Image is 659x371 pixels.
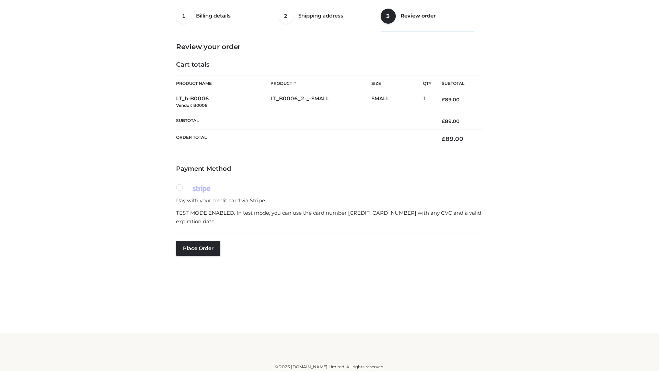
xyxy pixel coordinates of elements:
[270,76,371,91] th: Product #
[176,76,270,91] th: Product Name
[176,209,483,226] p: TEST MODE ENABLED. In test mode, you can use the card number [CREDIT_CARD_NUMBER] with any CVC an...
[176,241,220,256] button: Place order
[102,363,557,370] div: © 2025 [DOMAIN_NAME] Limited. All rights reserved.
[176,103,207,108] small: Vendor: B0006
[442,118,460,124] bdi: 89.00
[270,91,371,113] td: LT_B0006_2-_-SMALL
[442,118,445,124] span: £
[176,113,431,130] th: Subtotal
[371,76,419,91] th: Size
[442,135,446,142] span: £
[442,97,445,103] span: £
[442,97,460,103] bdi: 89.00
[431,76,483,91] th: Subtotal
[176,165,483,173] h4: Payment Method
[442,135,463,142] bdi: 89.00
[371,91,423,113] td: SMALL
[176,91,270,113] td: LT_b-B0006
[176,130,431,148] th: Order Total
[176,43,483,51] h3: Review your order
[423,91,431,113] td: 1
[423,76,431,91] th: Qty
[176,61,483,69] h4: Cart totals
[176,196,483,205] p: Pay with your credit card via Stripe.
